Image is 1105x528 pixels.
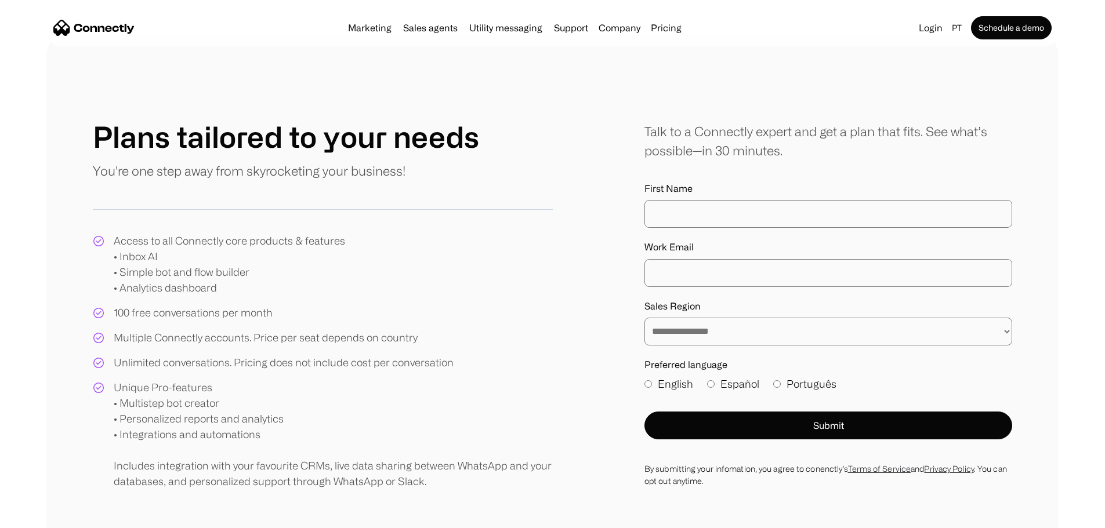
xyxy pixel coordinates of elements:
[398,23,462,32] a: Sales agents
[707,380,715,388] input: Español
[644,412,1012,439] button: Submit
[848,464,911,473] a: Terms of Service
[773,376,836,392] label: Português
[924,464,973,473] a: Privacy Policy
[114,305,273,321] div: 100 free conversations per month
[644,380,652,388] input: English
[114,355,454,370] div: Unlimited conversations. Pricing does not include cost per conversation
[599,20,640,36] div: Company
[114,233,345,296] div: Access to all Connectly core products & features • Inbox AI • Simple bot and flow builder • Analy...
[12,507,70,524] aside: Language selected: Português (Brasil)
[343,23,396,32] a: Marketing
[595,20,644,36] div: Company
[644,242,1012,253] label: Work Email
[644,359,1012,370] label: Preferred language
[644,183,1012,194] label: First Name
[646,23,686,32] a: Pricing
[53,19,135,37] a: home
[952,20,962,36] div: pt
[114,330,418,345] div: Multiple Connectly accounts. Price per seat depends on country
[549,23,593,32] a: Support
[114,380,553,489] div: Unique Pro-features • Multistep bot creator • Personalized reports and analytics • Integrations a...
[644,301,1012,312] label: Sales Region
[644,376,693,392] label: English
[644,463,1012,487] div: By submitting your infomation, you agree to conenctly’s and . You can opt out anytime.
[947,20,969,36] div: pt
[971,16,1052,39] a: Schedule a demo
[465,23,547,32] a: Utility messaging
[914,20,947,36] a: Login
[93,161,405,180] p: You're one step away from skyrocketing your business!
[707,376,759,392] label: Español
[644,122,1012,160] div: Talk to a Connectly expert and get a plan that fits. See what’s possible—in 30 minutes.
[93,119,479,154] h1: Plans tailored to your needs
[773,380,781,388] input: Português
[23,508,70,524] ul: Language list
